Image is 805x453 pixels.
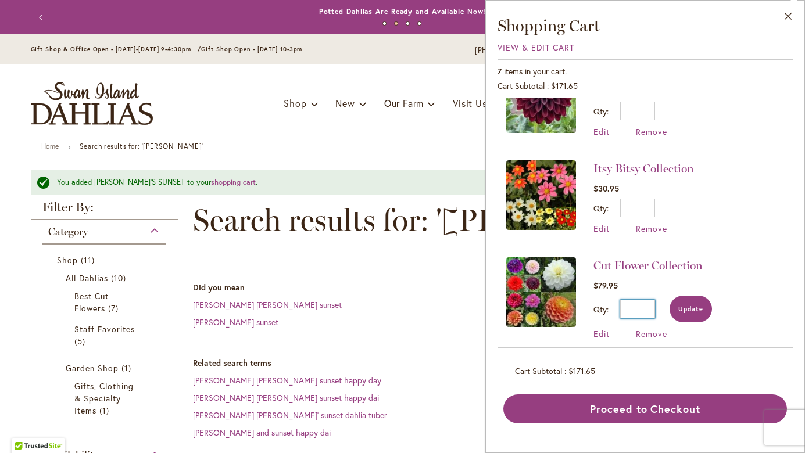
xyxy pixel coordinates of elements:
button: 4 of 4 [417,21,421,26]
a: Shop [57,254,155,266]
span: Staff Favorites [74,323,135,335]
a: Staff Favorites [74,323,138,347]
button: 1 of 4 [382,21,387,26]
dt: Related search terms [193,357,775,369]
div: You added [PERSON_NAME]'S SUNSET to your . [57,177,740,188]
button: Update [670,296,712,322]
span: Garden Shop [66,362,119,373]
span: Best Cut Flowers [74,290,109,314]
button: Previous [31,6,54,29]
span: 7 [498,66,502,77]
span: Update [678,305,703,313]
span: Visit Us [453,97,486,109]
a: Cut Flower Collection [593,258,703,272]
span: 7 [108,302,121,314]
a: Cut Flower Collection [506,257,576,339]
a: [PERSON_NAME] sunset [193,317,278,328]
a: Remove [636,126,667,137]
a: [PERSON_NAME] [PERSON_NAME] sunset [193,299,342,310]
a: Potted Dahlias Are Ready and Available Now! [319,7,486,16]
img: Itsy Bitsy Collection [506,160,576,230]
a: Garden Shop [66,362,146,374]
span: New [335,97,355,109]
span: Our Farm [384,97,424,109]
a: Gifts, Clothing &amp; Specialty Items [74,380,138,416]
a: [PERSON_NAME] and sunset happy dai [193,427,331,438]
label: Qty [593,304,609,315]
a: store logo [31,82,153,125]
span: Cart Subtotal [515,365,562,376]
span: 1 [121,362,134,374]
a: [PERSON_NAME] [PERSON_NAME]' sunset dahlia tuber [193,409,387,420]
a: Best Cut Flowers [74,290,138,314]
span: 10 [111,272,129,284]
a: Remove [636,328,667,339]
span: Shop [57,254,78,265]
span: $171.65 [551,80,578,91]
span: 1 [99,404,112,416]
span: Gift Shop & Office Open - [DATE]-[DATE] 9-4:30pm / [31,45,202,53]
a: NIGHTY NIGHT [506,63,576,137]
span: 5 [74,335,88,347]
a: Home [41,142,59,150]
a: Remove [636,223,667,234]
span: Shopping Cart [498,16,600,35]
a: Itsy Bitsy Collection [506,160,576,234]
span: 11 [81,254,98,266]
strong: Filter By: [31,201,178,220]
button: 2 of 4 [394,21,398,26]
span: items in your cart. [504,66,567,77]
label: Qty [593,203,609,214]
a: Edit [593,126,610,137]
span: $79.95 [593,280,618,291]
a: [PERSON_NAME] [PERSON_NAME] sunset happy dai [193,392,379,403]
a: [PHONE_NUMBER] [475,45,545,56]
span: Cart Subtotal [498,80,545,91]
a: shopping cart [211,177,256,187]
span: Gifts, Clothing & Specialty Items [74,380,134,416]
label: Qty [593,106,609,117]
button: Proceed to Checkout [503,394,787,423]
img: Cut Flower Collection [506,257,576,327]
span: $30.95 [593,183,619,194]
a: Itsy Bitsy Collection [593,161,694,175]
iframe: Launch Accessibility Center [9,412,41,444]
span: $171.65 [568,365,595,376]
span: All Dahlias [66,272,109,283]
span: Gift Shop Open - [DATE] 10-3pm [201,45,302,53]
span: Category [48,225,88,238]
button: 3 of 4 [406,21,410,26]
a: All Dahlias [66,272,146,284]
a: View & Edit Cart [498,42,574,53]
dt: Did you mean [193,282,775,293]
span: Search results for: '[PERSON_NAME]' [193,203,715,238]
a: [PERSON_NAME] [PERSON_NAME] sunset happy day [193,375,381,386]
span: Shop [284,97,306,109]
a: Edit [593,223,610,234]
img: NIGHTY NIGHT [506,63,576,133]
strong: Search results for: '[PERSON_NAME]' [80,142,203,150]
a: Edit [593,328,610,339]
